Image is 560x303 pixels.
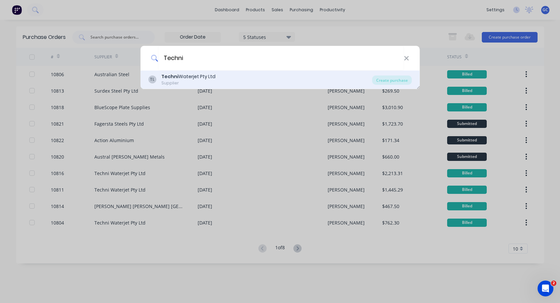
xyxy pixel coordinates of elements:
[158,46,404,71] input: Enter a supplier name to create a new order...
[161,80,215,86] div: Supplier
[538,281,553,296] iframe: Intercom live chat
[551,281,556,286] span: 2
[372,76,412,85] div: Create purchase
[161,73,215,80] div: Waterjet Pty Ltd
[148,76,156,83] div: TL
[161,73,179,80] b: Techni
